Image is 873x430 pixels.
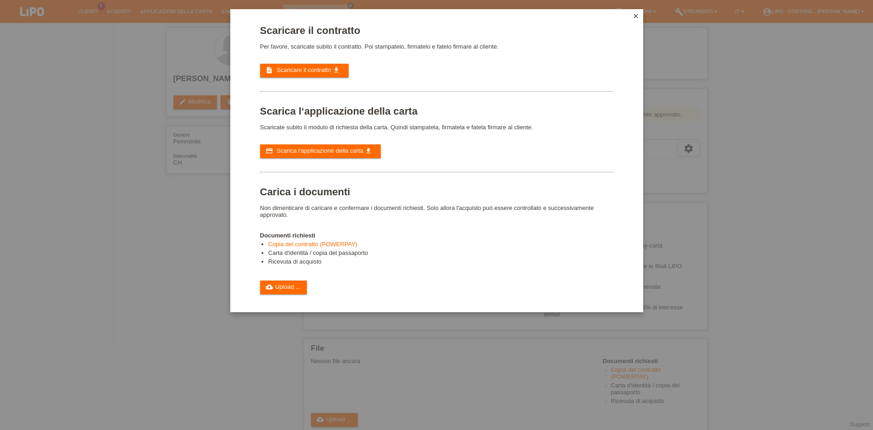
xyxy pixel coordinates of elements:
h1: Scarica l‘applicazione della carta [260,105,613,117]
a: close [630,11,642,22]
li: Ricevuta di acquisto [268,258,613,267]
i: credit_card [266,147,273,154]
i: close [632,12,639,20]
h4: Documenti richiesti [260,232,613,239]
li: Carta d'identità / copia del passaporto [268,249,613,258]
h1: Scaricare il contratto [260,25,613,36]
i: get_app [365,147,372,154]
a: description Scaricare il contratto get_app [260,64,349,77]
i: description [266,66,273,74]
p: Per favore, scaricate subito il contratto. Poi stampatelo, firmatelo e fatelo firmare al cliente. [260,43,613,50]
a: credit_card Scarica l‘applicazione della carta get_app [260,144,381,158]
span: Scaricare il contratto [277,66,331,73]
p: Non dimenticare di caricare e confermare i documenti richiesti. Solo allora l'acquisto può essere... [260,204,613,218]
a: Copia del contratto (POWERPAY) [268,241,358,248]
span: Scarica l‘applicazione della carta [277,147,363,154]
h1: Carica i documenti [260,186,613,198]
i: get_app [333,66,340,74]
a: cloud_uploadUpload ... [260,281,307,294]
i: cloud_upload [266,283,273,291]
p: Scaricate subito il modulo di richiesta della carta. Quindi stampatela, firmatela e fatela firmar... [260,124,613,131]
